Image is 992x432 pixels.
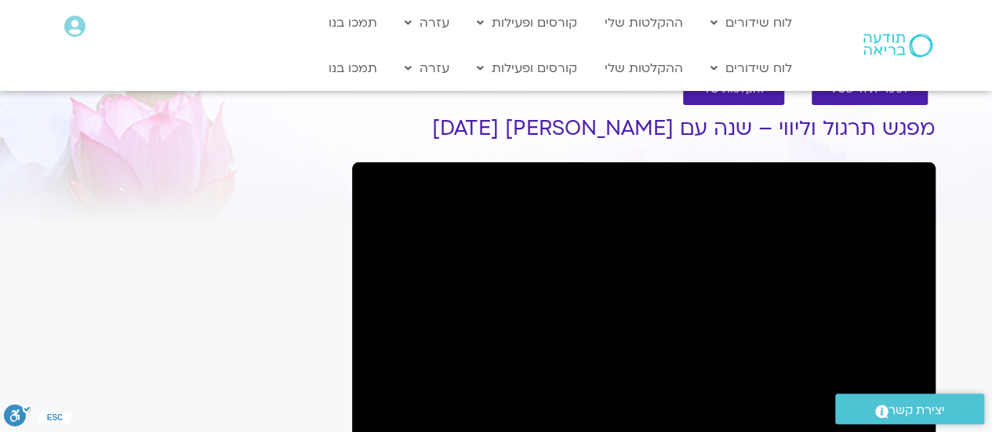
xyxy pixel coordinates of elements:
h1: מפגש תרגול וליווי – שנה עם [PERSON_NAME] [DATE] [352,117,936,140]
a: ההקלטות שלי [597,8,691,38]
a: לוח שידורים [703,8,800,38]
a: עזרה [397,8,457,38]
span: לספריית ה-VOD [830,84,909,96]
a: תמכו בנו [321,53,385,83]
span: יצירת קשר [888,400,945,421]
a: קורסים ופעילות [469,8,585,38]
a: לוח שידורים [703,53,800,83]
span: להקלטות שלי [702,84,765,96]
a: קורסים ופעילות [469,53,585,83]
a: תמכו בנו [321,8,385,38]
a: עזרה [397,53,457,83]
a: יצירת קשר [835,394,984,424]
img: תודעה בריאה [863,34,932,57]
a: ההקלטות שלי [597,53,691,83]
